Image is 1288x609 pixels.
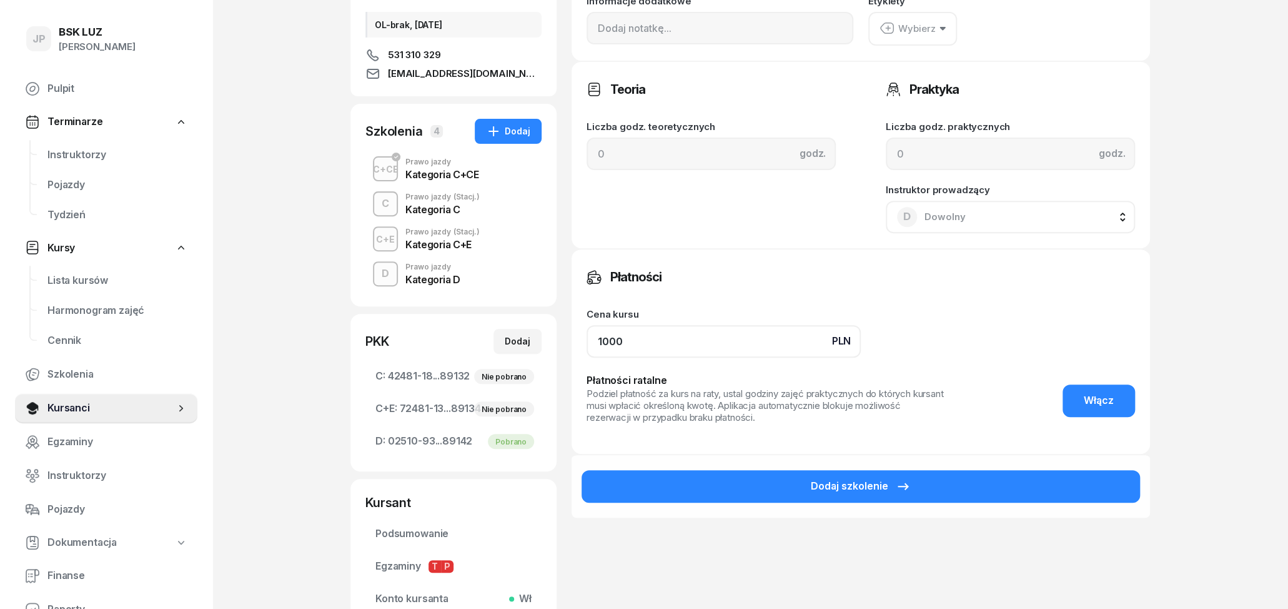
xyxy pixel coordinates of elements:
[365,151,542,186] button: C+CEPrawo jazdyKategoria C+CE
[368,161,404,177] div: C+CE
[405,263,460,271] div: Prawo jazdy
[405,158,478,166] div: Prawo jazdy
[365,123,423,140] div: Szkolenia
[610,79,645,99] h3: Teoria
[405,274,460,284] div: Kategoria D
[37,266,197,296] a: Lista kursów
[405,193,480,201] div: Prawo jazdy
[47,207,187,223] span: Tydzień
[47,273,187,289] span: Lista kursów
[886,201,1135,233] button: DDowolny
[1063,385,1135,417] button: Włącz
[47,303,187,319] span: Harmonogram zajęć
[59,39,136,55] div: [PERSON_NAME]
[474,401,534,416] div: Nie pobrano
[486,124,530,139] div: Dodaj
[474,369,534,384] div: Nie pobrano
[453,193,480,201] span: (Stacj.)
[365,551,542,581] a: EgzaminyTP
[430,125,443,138] span: 4
[365,256,542,291] button: DPrawo jazdyKategoria D
[375,433,532,450] span: 02510-93...89142
[868,12,957,46] button: Wybierz
[375,558,532,575] span: Egzaminy
[587,373,946,389] div: Płatności ratalne
[47,177,187,193] span: Pojazdy
[365,426,542,456] a: D:02510-93...89142Pobrano
[15,74,197,104] a: Pulpit
[32,34,46,44] span: JP
[377,263,394,284] div: D
[47,114,102,130] span: Terminarze
[15,427,197,457] a: Egzaminy
[37,140,197,170] a: Instruktorzy
[505,334,530,349] div: Dodaj
[924,211,966,223] span: Dowolny
[47,535,117,551] span: Dokumentacja
[610,267,661,287] h3: Płatności
[37,296,197,326] a: Harmonogram zajęć
[47,434,187,450] span: Egzaminy
[375,401,532,417] span: 72481-13...89134
[405,204,480,214] div: Kategoria C
[879,21,936,37] div: Wybierz
[375,401,397,417] span: C+E:
[375,526,532,542] span: Podsumowanie
[365,221,542,256] button: C+EPrawo jazdy(Stacj.)Kategoria C+E
[47,568,187,584] span: Finanse
[373,261,398,286] button: D
[886,138,1135,170] input: 0
[405,169,478,179] div: Kategoria C+CE
[405,239,480,249] div: Kategoria C+E
[453,228,480,236] span: (Stacj.)
[475,119,542,144] button: Dodaj
[909,79,959,99] h3: Praktyka
[47,468,187,484] span: Instruktorzy
[365,333,389,350] div: PKK
[429,560,441,573] span: T
[493,329,542,354] button: Dodaj
[15,393,197,423] a: Kursanci
[365,519,542,549] a: Podsumowanie
[15,234,197,263] a: Kursy
[587,12,853,44] input: Dodaj notatkę...
[373,156,398,181] button: C+CE
[37,326,197,356] a: Cennik
[373,191,398,216] button: C
[375,368,385,385] span: C:
[375,368,532,385] span: 42481-18...89132
[365,186,542,221] button: CPrawo jazdy(Stacj.)Kategoria C
[365,48,542,63] a: 531 310 329
[488,434,534,449] div: Pobrano
[47,240,75,256] span: Kursy
[375,433,385,450] span: D:
[47,81,187,97] span: Pulpit
[37,170,197,200] a: Pojazdy
[371,231,400,247] div: C+E
[514,591,532,607] span: Wł
[15,461,197,491] a: Instruktorzy
[15,495,197,525] a: Pojazdy
[388,66,542,81] span: [EMAIL_ADDRESS][DOMAIN_NAME]
[47,366,187,383] span: Szkolenia
[1084,393,1114,409] span: Włącz
[15,561,197,591] a: Finanse
[811,478,911,495] div: Dodaj szkolenie
[47,333,187,349] span: Cennik
[365,12,542,38] div: OL-brak, [DATE]
[441,560,453,573] span: P
[365,361,542,391] a: C:42481-18...89132Nie pobrano
[59,27,136,38] div: BSK LUZ
[15,360,197,390] a: Szkolenia
[405,228,480,236] div: Prawo jazdy
[587,138,836,170] input: 0
[903,211,911,222] span: D
[365,494,542,511] div: Kursant
[365,394,542,424] a: C+E:72481-13...89134Nie pobrano
[37,200,197,230] a: Tydzień
[388,48,440,63] span: 531 310 329
[15,108,197,136] a: Terminarze
[47,501,187,518] span: Pojazdy
[375,591,532,607] span: Konto kursanta
[582,470,1140,503] button: Dodaj szkolenie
